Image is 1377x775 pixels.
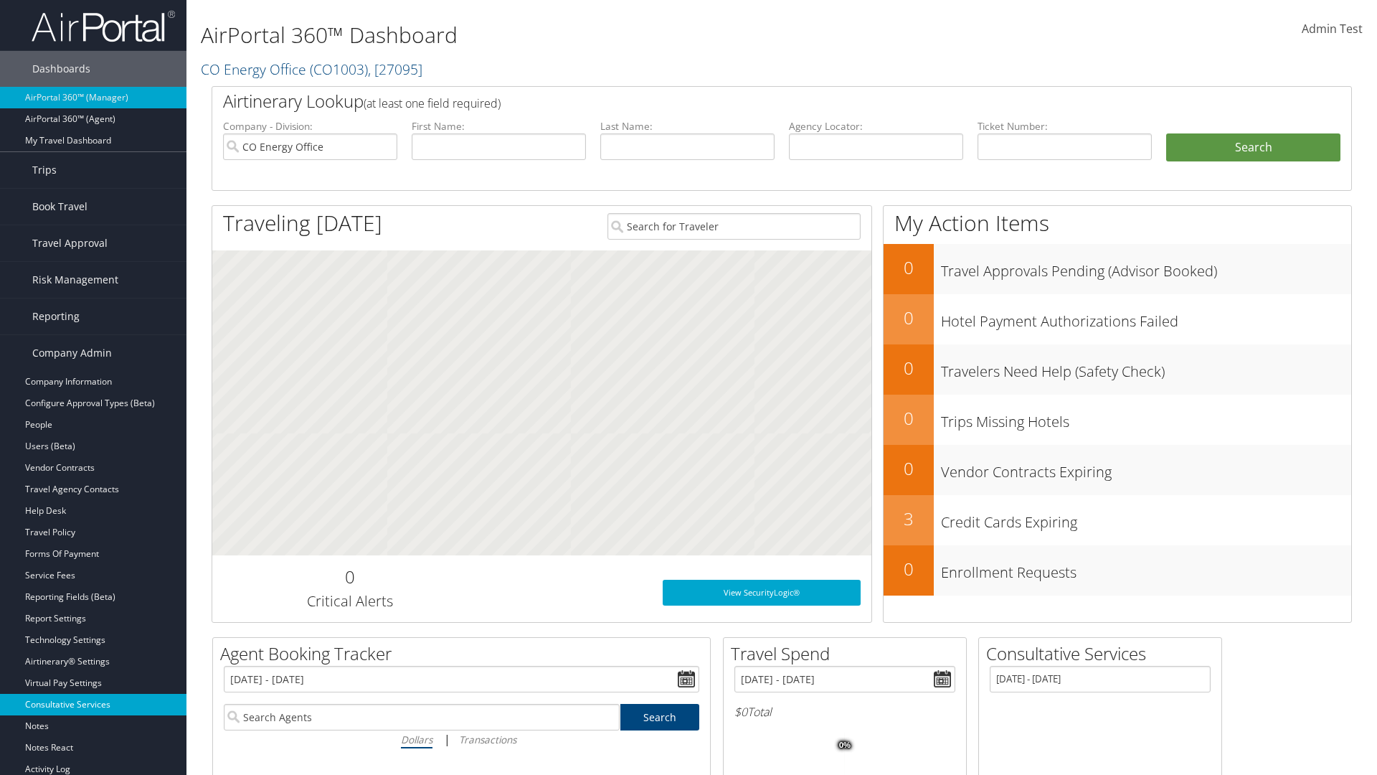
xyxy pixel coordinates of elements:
[364,95,501,111] span: (at least one field required)
[224,731,699,748] div: |
[884,507,934,531] h2: 3
[1166,133,1340,162] button: Search
[32,262,118,298] span: Risk Management
[368,60,422,79] span: , [ 27095 ]
[32,299,80,334] span: Reporting
[201,20,975,50] h1: AirPortal 360™ Dashboard
[884,456,934,481] h2: 0
[401,733,432,746] i: Dollars
[734,704,747,720] span: $0
[941,254,1351,281] h3: Travel Approvals Pending (Advisor Booked)
[884,294,1351,344] a: 0Hotel Payment Authorizations Failed
[220,642,710,666] h2: Agent Booking Tracker
[731,642,966,666] h2: Travel Spend
[223,565,476,589] h2: 0
[620,704,700,731] a: Search
[941,505,1351,532] h3: Credit Cards Expiring
[663,580,861,606] a: View SecurityLogic®
[32,152,57,188] span: Trips
[986,642,1221,666] h2: Consultative Services
[201,60,422,79] a: CO Energy Office
[884,495,1351,545] a: 3Credit Cards Expiring
[1302,21,1363,37] span: Admin Test
[310,60,368,79] span: ( CO1003 )
[884,395,1351,445] a: 0Trips Missing Hotels
[32,335,112,371] span: Company Admin
[32,189,87,225] span: Book Travel
[941,405,1351,432] h3: Trips Missing Hotels
[734,704,955,720] h6: Total
[223,591,476,611] h3: Critical Alerts
[32,225,108,261] span: Travel Approval
[884,344,1351,395] a: 0Travelers Need Help (Safety Check)
[884,557,934,581] h2: 0
[884,445,1351,495] a: 0Vendor Contracts Expiring
[839,741,851,750] tspan: 0%
[884,406,934,431] h2: 0
[884,545,1351,596] a: 0Enrollment Requests
[978,119,1152,133] label: Ticket Number:
[941,455,1351,482] h3: Vendor Contracts Expiring
[941,304,1351,332] h3: Hotel Payment Authorizations Failed
[32,9,175,43] img: airportal-logo.png
[223,119,397,133] label: Company - Division:
[884,306,934,330] h2: 0
[941,354,1351,382] h3: Travelers Need Help (Safety Check)
[789,119,963,133] label: Agency Locator:
[459,733,516,746] i: Transactions
[224,704,620,731] input: Search Agents
[884,356,934,380] h2: 0
[884,255,934,280] h2: 0
[1302,7,1363,52] a: Admin Test
[884,244,1351,294] a: 0Travel Approvals Pending (Advisor Booked)
[884,208,1351,238] h1: My Action Items
[223,89,1246,113] h2: Airtinerary Lookup
[941,555,1351,583] h3: Enrollment Requests
[32,51,90,87] span: Dashboards
[600,119,775,133] label: Last Name:
[223,208,382,238] h1: Traveling [DATE]
[607,213,861,240] input: Search for Traveler
[412,119,586,133] label: First Name:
